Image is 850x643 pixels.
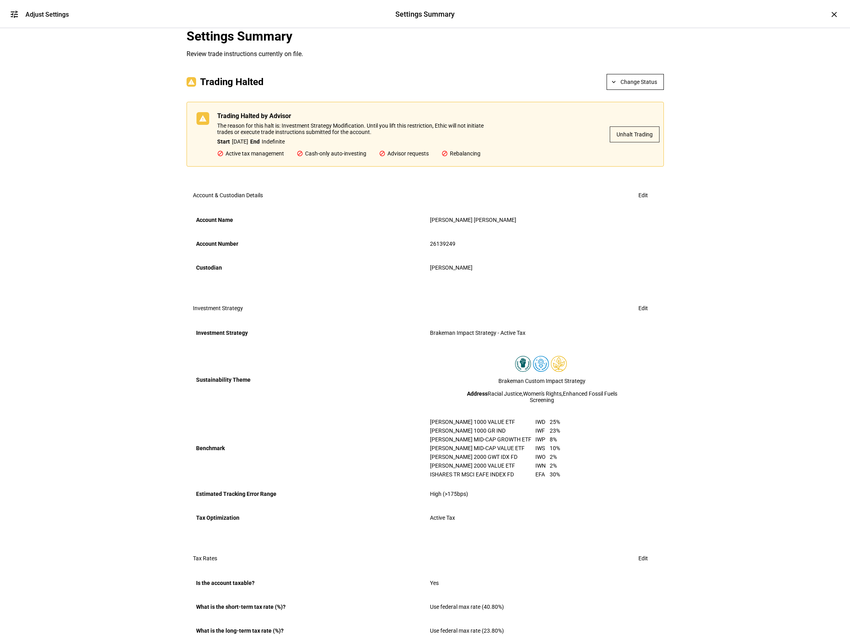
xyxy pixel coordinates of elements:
[430,453,535,461] td: [PERSON_NAME] 2000 GWT IDX FD
[535,435,550,444] td: IWP
[610,78,617,85] mat-icon: expand_more
[551,356,567,372] img: climateChange.custom.svg
[535,444,550,453] td: IWS
[467,390,488,397] b: Address
[187,77,196,87] mat-icon: warning
[488,390,523,397] span: Racial Justice ,
[25,11,69,18] div: Adjust Settings
[193,555,217,561] h3: Tax Rates
[187,50,545,58] div: Review trade instructions currently on file.
[230,138,250,145] span: [DATE]
[828,8,840,21] div: ×
[297,150,366,157] div: Cash-only auto-investing
[196,577,420,589] div: Is the account taxable?
[607,74,664,90] button: Change Status
[430,580,439,586] span: Yes
[430,426,535,435] td: [PERSON_NAME] 1000 GR IND
[523,390,563,397] span: Women's Rights ,
[430,264,473,271] span: [PERSON_NAME]
[535,426,550,435] td: IWF
[550,470,560,479] td: 30%
[535,461,550,470] td: IWN
[430,470,535,479] td: ISHARES TR MSCI EAFE INDEX FD
[196,624,420,637] div: What is the long-term tax rate (%)?
[198,112,208,122] mat-icon: warning
[379,150,385,157] mat-icon: block
[535,418,550,426] td: IWD
[193,192,263,198] h3: Account & Custodian Details
[187,29,545,44] div: Settings Summary
[250,138,260,145] strong: End
[535,470,550,479] td: EFA
[430,461,535,470] td: [PERSON_NAME] 2000 VALUE ETF
[530,390,617,403] span: Enhanced Fossil Fuels Screening
[430,378,654,384] div: Brakeman Custom Impact Strategy
[430,418,535,426] td: [PERSON_NAME] 1000 VALUE ETF
[217,150,224,157] mat-icon: block
[196,600,420,613] div: What is the short-term tax rate (%)?
[395,9,455,19] div: Settings Summary
[629,550,657,566] button: Edit
[430,604,504,610] span: Use federal max rate (40.80%)
[379,150,429,157] div: Advisor requests
[217,122,490,135] div: The reason for this halt is: Investment Strategy Modification. Until you lift this restriction, E...
[550,461,560,470] td: 2%
[638,300,648,316] span: Edit
[442,150,448,157] mat-icon: block
[550,453,560,461] td: 2%
[430,627,504,634] span: Use federal max rate (23.80%)
[196,261,420,274] div: Custodian
[430,515,455,521] span: Active Tax
[430,491,468,497] span: High (>175bps)
[196,373,420,386] div: Sustainability Theme
[430,330,525,336] span: Brakeman Impact Strategy - Active Tax
[217,112,291,120] span: Trading Halted by Advisor
[535,453,550,461] td: IWO
[217,138,230,145] strong: Start
[260,138,287,145] span: Indefinite
[196,511,420,524] div: Tax Optimization
[629,187,657,203] button: Edit
[430,435,535,444] td: [PERSON_NAME] MID-CAP GROWTH ETF
[196,237,420,250] div: Account Number
[297,150,303,157] mat-icon: block
[550,435,560,444] td: 8%
[196,214,420,226] div: Account Name
[196,488,420,500] div: Estimated Tracking Error Range
[430,241,455,247] span: 26139249
[515,356,531,372] img: racialJustice.colored.svg
[638,187,648,203] span: Edit
[617,126,653,142] span: Unhalt Trading
[430,444,535,453] td: [PERSON_NAME] MID-CAP VALUE ETF
[442,150,480,157] div: Rebalancing
[430,217,516,223] span: [PERSON_NAME] [PERSON_NAME]
[550,418,560,426] td: 25%
[533,356,549,372] img: womensRights.colored.svg
[193,305,243,311] h3: Investment Strategy
[217,150,284,157] div: Active tax management
[610,126,659,142] button: Unhalt Trading
[629,300,657,316] button: Edit
[638,550,648,566] span: Edit
[620,74,657,90] span: Change Status
[550,426,560,435] td: 23%
[550,444,560,453] td: 10%
[10,10,19,19] mat-icon: tune
[196,326,420,339] div: Investment Strategy
[200,77,264,87] div: Trading Halted
[196,442,420,455] div: Benchmark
